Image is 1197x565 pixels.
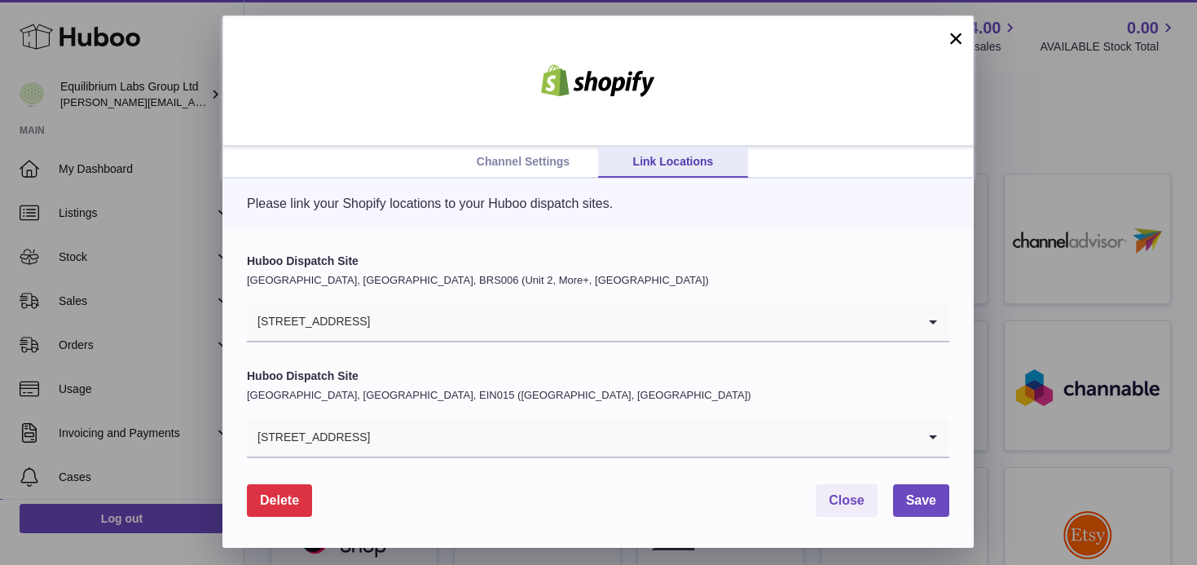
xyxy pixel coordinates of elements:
[247,195,949,213] p: Please link your Shopify locations to your Huboo dispatch sites.
[247,388,949,403] p: [GEOGRAPHIC_DATA], [GEOGRAPHIC_DATA], EIN015 ([GEOGRAPHIC_DATA], [GEOGRAPHIC_DATA])
[371,419,917,457] input: Search for option
[529,64,667,97] img: shopify
[448,147,598,178] a: Channel Settings
[816,484,878,518] button: Close
[893,484,949,518] button: Save
[946,29,966,48] button: ×
[247,254,949,269] label: Huboo Dispatch Site
[247,369,949,384] label: Huboo Dispatch Site
[247,419,949,458] div: Search for option
[247,273,949,288] p: [GEOGRAPHIC_DATA], [GEOGRAPHIC_DATA], BRS006 (Unit 2, More+, [GEOGRAPHIC_DATA])
[247,303,371,341] span: [STREET_ADDRESS]
[260,493,299,507] span: Delete
[371,303,917,341] input: Search for option
[598,147,748,178] a: Link Locations
[829,493,865,507] span: Close
[906,493,936,507] span: Save
[247,484,312,518] button: Delete
[247,303,949,342] div: Search for option
[247,419,371,457] span: [STREET_ADDRESS]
